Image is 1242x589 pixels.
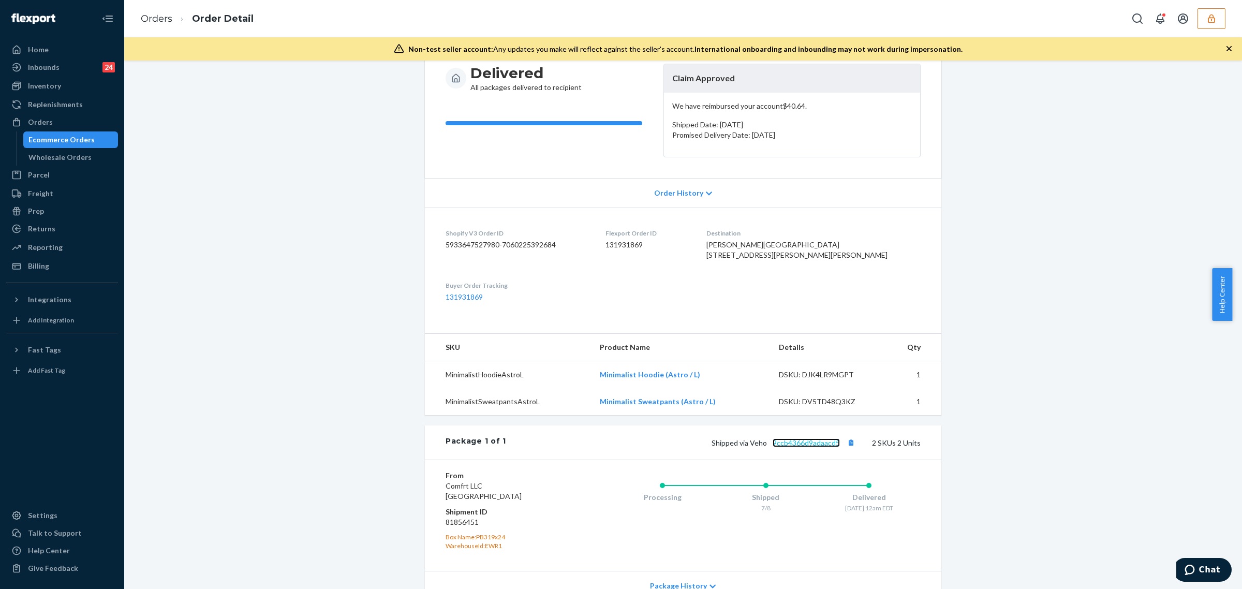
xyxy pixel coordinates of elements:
dd: 131931869 [605,240,690,250]
p: We have reimbursed your account $40.64 . [672,101,912,111]
div: Wholesale Orders [28,152,92,163]
div: Give Feedback [28,563,78,573]
a: Add Fast Tag [6,362,118,379]
img: Flexport logo [11,13,55,24]
a: Ecommerce Orders [23,131,119,148]
ol: breadcrumbs [132,4,262,34]
td: MinimalistHoodieAstroL [425,361,592,389]
div: WarehouseId: EWR1 [446,541,569,550]
a: 9ccb4366d9adaacd5 [773,438,840,447]
dd: 5933647527980-7060225392684 [446,240,589,250]
div: Returns [28,224,55,234]
a: Returns [6,220,118,237]
div: Ecommerce Orders [28,135,95,145]
dt: Destination [706,229,921,238]
header: Claim Approved [664,64,920,93]
div: DSKU: DV5TD48Q3KZ [779,396,876,407]
span: Order History [654,188,703,198]
div: Prep [28,206,44,216]
th: Qty [884,334,941,361]
a: Minimalist Hoodie (Astro / L) [600,370,700,379]
dd: 81856451 [446,517,569,527]
h3: Delivered [470,64,582,82]
div: All packages delivered to recipient [470,64,582,93]
a: Settings [6,507,118,524]
span: Comfrt LLC [GEOGRAPHIC_DATA] [446,481,522,500]
td: 1 [884,388,941,415]
div: Replenishments [28,99,83,110]
a: Parcel [6,167,118,183]
a: Replenishments [6,96,118,113]
div: Processing [611,492,714,503]
div: Help Center [28,546,70,556]
span: International onboarding and inbounding may not work during impersonation. [694,45,963,53]
th: SKU [425,334,592,361]
a: Wholesale Orders [23,149,119,166]
span: [PERSON_NAME][GEOGRAPHIC_DATA] [STREET_ADDRESS][PERSON_NAME][PERSON_NAME] [706,240,888,259]
a: Reporting [6,239,118,256]
div: Integrations [28,294,71,305]
th: Details [771,334,884,361]
dt: Shopify V3 Order ID [446,229,589,238]
div: Orders [28,117,53,127]
p: Promised Delivery Date: [DATE] [672,130,912,140]
a: Home [6,41,118,58]
div: [DATE] 12am EDT [817,504,921,512]
a: Order Detail [192,13,254,24]
a: Minimalist Sweatpants (Astro / L) [600,397,716,406]
div: Freight [28,188,53,199]
a: Help Center [6,542,118,559]
th: Product Name [592,334,771,361]
button: Talk to Support [6,525,118,541]
div: Add Integration [28,316,74,325]
button: Open notifications [1150,8,1171,29]
td: MinimalistSweatpantsAstroL [425,388,592,415]
a: Orders [6,114,118,130]
div: Any updates you make will reflect against the seller's account. [408,44,963,54]
span: Non-test seller account: [408,45,493,53]
dt: Shipment ID [446,507,569,517]
a: Add Integration [6,312,118,329]
div: Talk to Support [28,528,82,538]
td: 1 [884,361,941,389]
button: Copy tracking number [844,436,857,449]
div: DSKU: DJK4LR9MGPT [779,370,876,380]
a: 131931869 [446,292,483,301]
button: Give Feedback [6,560,118,577]
div: 2 SKUs 2 Units [506,436,921,449]
dt: Flexport Order ID [605,229,690,238]
a: Billing [6,258,118,274]
button: Integrations [6,291,118,308]
div: Home [28,45,49,55]
div: Settings [28,510,57,521]
div: 24 [102,62,115,72]
div: Package 1 of 1 [446,436,506,449]
div: Parcel [28,170,50,180]
div: Billing [28,261,49,271]
div: 7/8 [714,504,818,512]
iframe: Opens a widget where you can chat to one of our agents [1176,558,1232,584]
div: Shipped [714,492,818,503]
div: Inventory [28,81,61,91]
button: Open Search Box [1127,8,1148,29]
a: Prep [6,203,118,219]
dt: Buyer Order Tracking [446,281,589,290]
span: Shipped via Veho [712,438,857,447]
div: Reporting [28,242,63,253]
a: Orders [141,13,172,24]
dt: From [446,470,569,481]
button: Fast Tags [6,342,118,358]
div: Fast Tags [28,345,61,355]
div: Add Fast Tag [28,366,65,375]
div: Box Name: PB319x24 [446,533,569,541]
p: Shipped Date: [DATE] [672,120,912,130]
a: Freight [6,185,118,202]
a: Inventory [6,78,118,94]
a: Inbounds24 [6,59,118,76]
button: Help Center [1212,268,1232,321]
button: Open account menu [1173,8,1193,29]
div: Delivered [817,492,921,503]
button: Close Navigation [97,8,118,29]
